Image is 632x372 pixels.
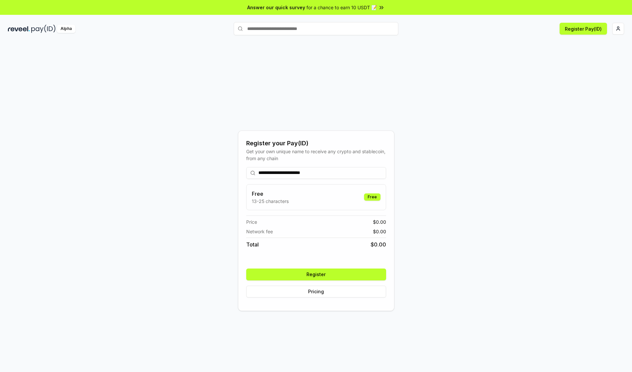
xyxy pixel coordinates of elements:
[252,198,289,205] p: 13-25 characters
[31,25,56,33] img: pay_id
[246,148,386,162] div: Get your own unique name to receive any crypto and stablecoin, from any chain
[246,218,257,225] span: Price
[306,4,377,11] span: for a chance to earn 10 USDT 📝
[246,286,386,298] button: Pricing
[373,218,386,225] span: $ 0.00
[246,139,386,148] div: Register your Pay(ID)
[560,23,607,35] button: Register Pay(ID)
[364,193,381,201] div: Free
[246,269,386,280] button: Register
[373,228,386,235] span: $ 0.00
[371,241,386,248] span: $ 0.00
[246,228,273,235] span: Network fee
[8,25,30,33] img: reveel_dark
[57,25,75,33] div: Alpha
[252,190,289,198] h3: Free
[247,4,305,11] span: Answer our quick survey
[246,241,259,248] span: Total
